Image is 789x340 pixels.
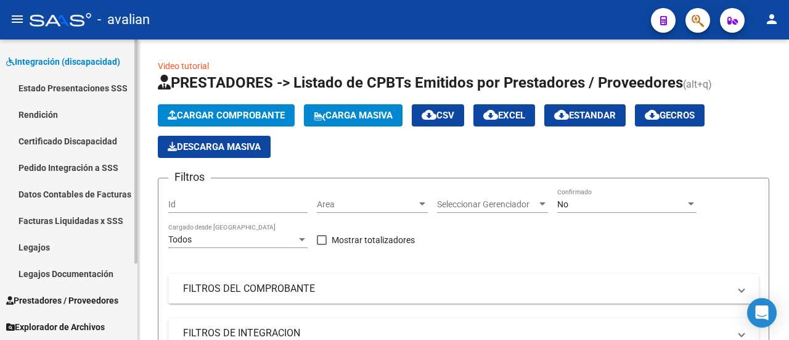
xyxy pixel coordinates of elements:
[473,104,535,126] button: EXCEL
[317,199,417,210] span: Area
[158,61,209,71] a: Video tutorial
[764,12,779,27] mat-icon: person
[635,104,705,126] button: Gecros
[158,136,271,158] button: Descarga Masiva
[747,298,777,328] div: Open Intercom Messenger
[314,110,393,121] span: Carga Masiva
[422,107,436,122] mat-icon: cloud_download
[483,110,525,121] span: EXCEL
[483,107,498,122] mat-icon: cloud_download
[6,55,120,68] span: Integración (discapacidad)
[168,110,285,121] span: Cargar Comprobante
[158,104,295,126] button: Cargar Comprobante
[645,107,660,122] mat-icon: cloud_download
[168,234,192,244] span: Todos
[645,110,695,121] span: Gecros
[422,110,454,121] span: CSV
[412,104,464,126] button: CSV
[437,199,537,210] span: Seleccionar Gerenciador
[304,104,403,126] button: Carga Masiva
[6,294,118,307] span: Prestadores / Proveedores
[554,110,616,121] span: Estandar
[683,78,712,90] span: (alt+q)
[168,168,211,186] h3: Filtros
[544,104,626,126] button: Estandar
[183,326,729,340] mat-panel-title: FILTROS DE INTEGRACION
[10,12,25,27] mat-icon: menu
[168,274,759,304] mat-expansion-panel-header: FILTROS DEL COMPROBANTE
[557,199,568,209] span: No
[158,74,683,91] span: PRESTADORES -> Listado de CPBTs Emitidos por Prestadores / Proveedores
[183,282,729,296] mat-panel-title: FILTROS DEL COMPROBANTE
[97,6,150,33] span: - avalian
[6,320,105,334] span: Explorador de Archivos
[158,136,271,158] app-download-masive: Descarga masiva de comprobantes (adjuntos)
[554,107,569,122] mat-icon: cloud_download
[332,233,415,247] span: Mostrar totalizadores
[168,141,261,152] span: Descarga Masiva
